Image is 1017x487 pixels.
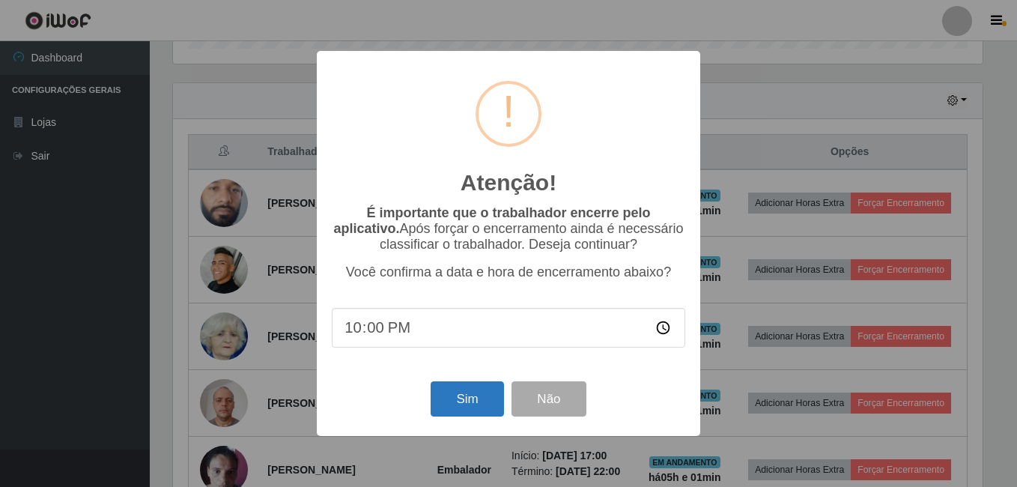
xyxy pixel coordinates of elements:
h2: Atenção! [461,169,556,196]
p: Após forçar o encerramento ainda é necessário classificar o trabalhador. Deseja continuar? [332,205,685,252]
button: Não [511,381,586,417]
button: Sim [431,381,503,417]
b: É importante que o trabalhador encerre pelo aplicativo. [333,205,650,236]
p: Você confirma a data e hora de encerramento abaixo? [332,264,685,280]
